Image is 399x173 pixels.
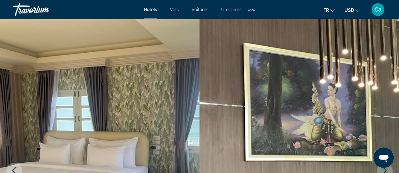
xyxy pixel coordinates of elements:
span: USD [345,8,354,13]
a: Voitures [192,7,208,12]
span: Ca [374,6,381,13]
button: User Menu [370,3,386,16]
iframe: Bouton de lancement de la fenêtre de messagerie [374,147,394,168]
a: Hôtels [144,7,157,12]
button: Change currency [345,5,360,15]
a: Travorium [13,1,76,18]
button: Extra navigation items [248,4,255,15]
span: fr [323,8,329,13]
button: Change language [323,5,335,15]
a: Croisières [221,7,242,12]
a: Vols [170,7,179,12]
